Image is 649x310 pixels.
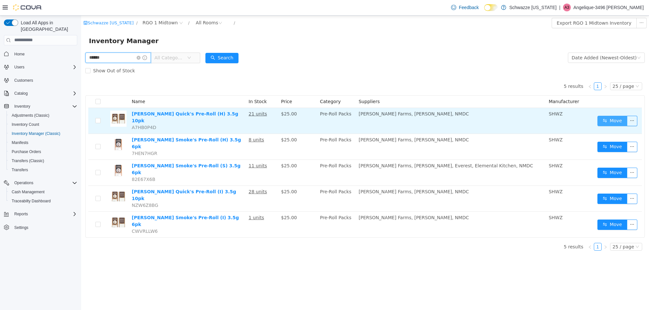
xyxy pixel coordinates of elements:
[6,111,80,120] button: Adjustments (Classic)
[520,227,528,235] li: Next Page
[6,156,80,165] button: Transfers (Classic)
[491,37,556,47] div: Date Added (Newest-Oldest)
[9,157,47,165] a: Transfers (Classic)
[277,83,299,89] span: Suppliers
[468,122,482,127] span: SHWZ
[9,157,77,165] span: Transfers (Classic)
[29,173,45,189] img: Lowell Quick's Pre-Roll (I) 3.5g 10pk hero shot
[236,170,275,196] td: Pre-Roll Packs
[559,4,560,11] p: |
[9,139,31,147] a: Manifests
[200,122,216,127] span: $25.00
[51,122,160,134] a: [PERSON_NAME] Smoke's Pre-Roll (H) 3.5g 6pk
[9,166,31,174] a: Transfers
[505,67,513,75] li: Previous Page
[2,5,53,10] a: icon: shopSchwazze [US_STATE]
[12,102,77,110] span: Inventory
[509,4,557,11] p: Schwazze [US_STATE]
[546,152,556,162] button: icon: ellipsis
[1,89,80,98] button: Catalog
[14,52,25,57] span: Home
[236,196,275,222] td: Pre-Roll Packs
[2,5,6,9] i: icon: shop
[468,199,482,205] span: SHWZ
[167,148,186,153] u: 11 units
[1,209,80,219] button: Reports
[200,148,216,153] span: $25.00
[55,40,59,44] i: icon: close-circle
[522,230,526,233] i: icon: right
[516,100,546,111] button: icon: swapMove
[239,83,260,89] span: Category
[167,173,186,179] u: 28 units
[546,178,556,188] button: icon: ellipsis
[12,113,49,118] span: Adjustments (Classic)
[200,83,211,89] span: Price
[12,102,33,110] button: Inventory
[1,76,80,85] button: Customers
[459,4,479,11] span: Feedback
[29,199,45,215] img: Lowell Smoke's Pre-Roll (I) 3.5g 6pk hero shot
[14,78,33,83] span: Customers
[468,83,498,89] span: Manufacturer
[12,198,51,204] span: Traceabilty Dashboard
[471,2,556,13] button: Export RGO 1 Midtown Inventory
[14,211,28,217] span: Reports
[51,161,74,166] span: 82E67X6B
[483,227,502,235] li: 5 results
[6,165,80,174] button: Transfers
[73,39,103,45] span: All Categories
[9,166,77,174] span: Transfers
[9,130,77,137] span: Inventory Manager (Classic)
[9,188,47,196] a: Cash Management
[277,148,452,153] span: [PERSON_NAME] Farms, [PERSON_NAME], Everest, Elemental Kitchen, NMDC
[167,83,186,89] span: In Stock
[9,121,42,128] a: Inventory Count
[12,50,77,58] span: Home
[532,228,553,235] div: 25 / page
[484,4,498,11] input: Dark Mode
[546,100,556,111] button: icon: ellipsis
[9,53,56,58] span: Show Out of Stock
[12,77,36,84] a: Customers
[8,20,81,30] span: Inventory Manager
[12,63,77,71] span: Users
[516,126,546,137] button: icon: swapMove
[9,121,77,128] span: Inventory Count
[516,178,546,188] button: icon: swapMove
[556,40,560,45] i: icon: down
[277,199,388,205] span: [PERSON_NAME] Farms, [PERSON_NAME], NMDC
[1,102,80,111] button: Inventory
[468,173,482,179] span: SHWZ
[61,40,66,44] i: icon: info-circle
[61,4,97,11] span: RGO 1 Midtown
[1,49,80,59] button: Home
[277,173,388,179] span: [PERSON_NAME] Farms, [PERSON_NAME], NMDC
[12,189,44,195] span: Cash Management
[6,187,80,197] button: Cash Management
[14,180,33,185] span: Operations
[106,40,110,45] i: icon: down
[554,69,558,73] i: icon: down
[9,148,77,156] span: Purchase Orders
[18,19,77,32] span: Load All Apps in [GEOGRAPHIC_DATA]
[6,197,80,206] button: Traceabilty Dashboard
[9,188,77,196] span: Cash Management
[200,173,216,179] span: $25.00
[9,197,53,205] a: Traceabilty Dashboard
[513,227,520,235] li: 1
[167,199,183,205] u: 1 units
[51,213,77,218] span: CWVRLLW6
[516,152,546,162] button: icon: swapMove
[277,96,388,101] span: [PERSON_NAME] Farms, [PERSON_NAME], NMDC
[12,89,77,97] span: Catalog
[51,187,77,192] span: NZW6Z8BG
[14,65,24,70] span: Users
[1,63,80,72] button: Users
[12,140,28,145] span: Manifests
[12,223,77,231] span: Settings
[55,5,56,10] span: /
[12,158,44,163] span: Transfers (Classic)
[51,173,155,185] a: [PERSON_NAME] Quick's Pre-Roll (I) 3.5g 10pk
[6,120,80,129] button: Inventory Count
